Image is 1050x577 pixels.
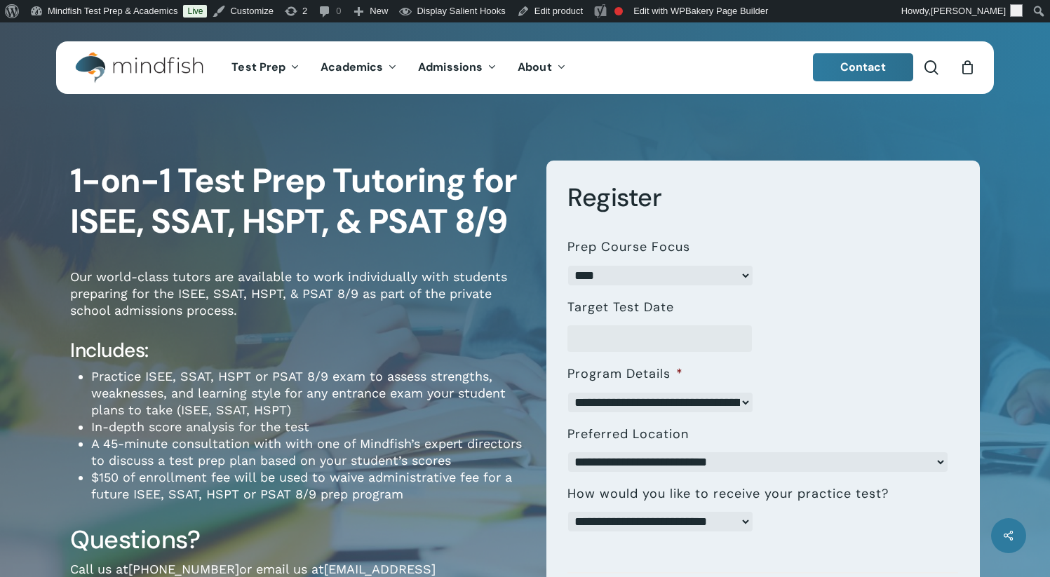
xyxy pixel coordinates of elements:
[56,41,994,94] header: Main Menu
[614,7,623,15] div: Focus keyphrase not set
[91,435,525,469] li: A 45-minute consultation with with one of Mindfish’s expert directors to discuss a test prep plan...
[310,62,408,74] a: Academics
[408,62,507,74] a: Admissions
[70,161,525,242] h1: 1-on-1 Test Prep Tutoring for ISEE, SSAT, HSPT, & PSAT 8/9
[518,60,552,74] span: About
[221,62,310,74] a: Test Prep
[183,5,207,18] a: Live
[70,524,525,556] h3: Questions?
[840,60,887,74] span: Contact
[567,366,683,382] label: Program Details
[813,53,914,81] a: Contact
[231,60,285,74] span: Test Prep
[91,419,525,435] li: In-depth score analysis for the test
[221,41,576,94] nav: Main Menu
[507,62,577,74] a: About
[70,338,525,363] h4: Includes:
[567,426,689,442] label: Preferred Location
[70,269,525,338] p: Our world-class tutors are available to work individually with students preparing for the ISEE, S...
[960,60,975,75] a: Cart
[567,182,958,214] h3: Register
[567,486,889,502] label: How would you like to receive your practice test?
[128,562,239,576] a: [PHONE_NUMBER]
[567,239,690,255] label: Prep Course Focus
[418,60,483,74] span: Admissions
[321,60,383,74] span: Academics
[91,368,525,419] li: Practice ISEE, SSAT, HSPT or PSAT 8/9 exam to assess strengths, weaknesses, and learning style fo...
[567,299,674,315] label: Target Test Date
[91,469,525,503] li: $150 of enrollment fee will be used to waive administrative fee for a future ISEE, SSAT, HSPT or ...
[931,6,1006,16] span: [PERSON_NAME]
